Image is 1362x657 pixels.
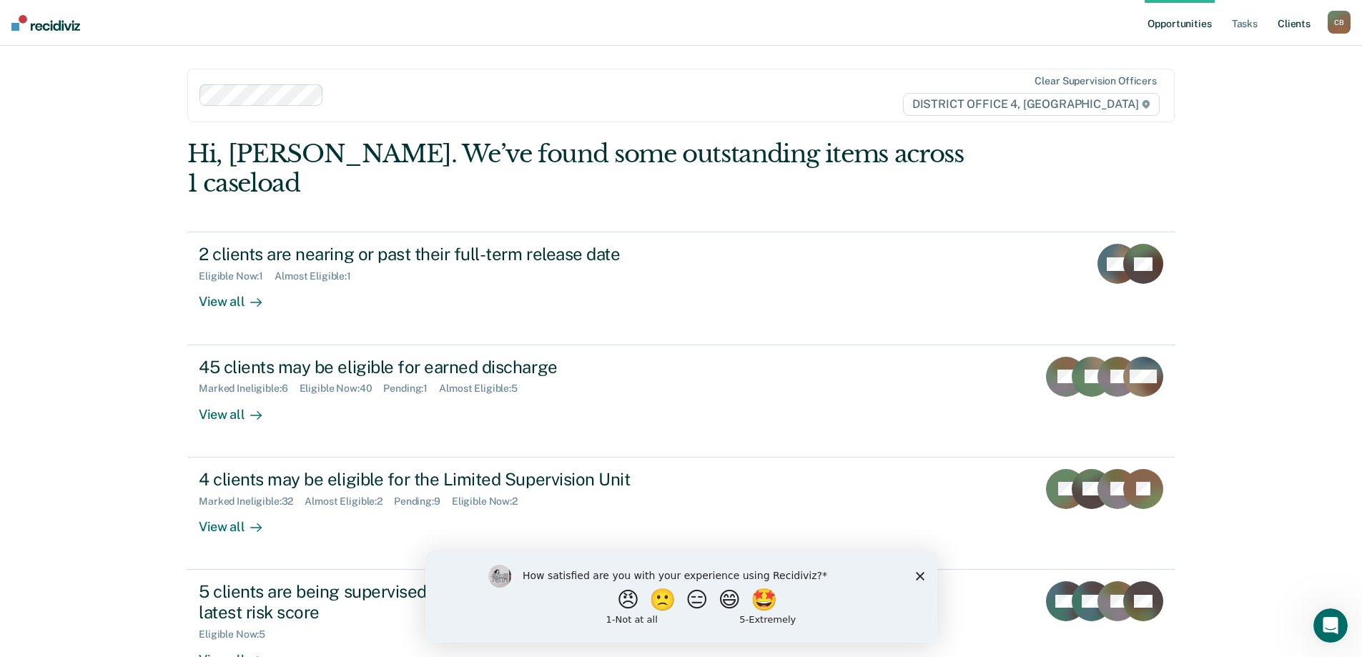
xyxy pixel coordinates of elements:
[383,382,439,395] div: Pending : 1
[305,495,394,508] div: Almost Eligible : 2
[903,93,1160,116] span: DISTRICT OFFICE 4, [GEOGRAPHIC_DATA]
[199,395,279,423] div: View all
[300,382,384,395] div: Eligible Now : 40
[1035,75,1156,87] div: Clear supervision officers
[199,244,701,265] div: 2 clients are nearing or past their full-term release date
[187,139,977,198] div: Hi, [PERSON_NAME]. We’ve found some outstanding items across 1 caseload
[394,495,452,508] div: Pending : 9
[187,345,1175,458] a: 45 clients may be eligible for earned dischargeMarked Ineligible:6Eligible Now:40Pending:1Almost ...
[187,232,1175,345] a: 2 clients are nearing or past their full-term release dateEligible Now:1Almost Eligible:1View all
[439,382,529,395] div: Almost Eligible : 5
[1313,608,1348,643] iframe: Intercom live chat
[452,495,529,508] div: Eligible Now : 2
[187,458,1175,570] a: 4 clients may be eligible for the Limited Supervision UnitMarked Ineligible:32Almost Eligible:2Pe...
[199,357,701,377] div: 45 clients may be eligible for earned discharge
[1328,11,1351,34] div: C B
[275,270,362,282] div: Almost Eligible : 1
[199,469,701,490] div: 4 clients may be eligible for the Limited Supervision Unit
[199,507,279,535] div: View all
[1328,11,1351,34] button: CB
[199,581,701,623] div: 5 clients are being supervised at a level that does not match their latest risk score
[199,628,277,641] div: Eligible Now : 5
[11,15,80,31] img: Recidiviz
[199,495,305,508] div: Marked Ineligible : 32
[199,382,299,395] div: Marked Ineligible : 6
[199,282,279,310] div: View all
[425,550,937,643] iframe: Survey by Kim from Recidiviz
[199,270,275,282] div: Eligible Now : 1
